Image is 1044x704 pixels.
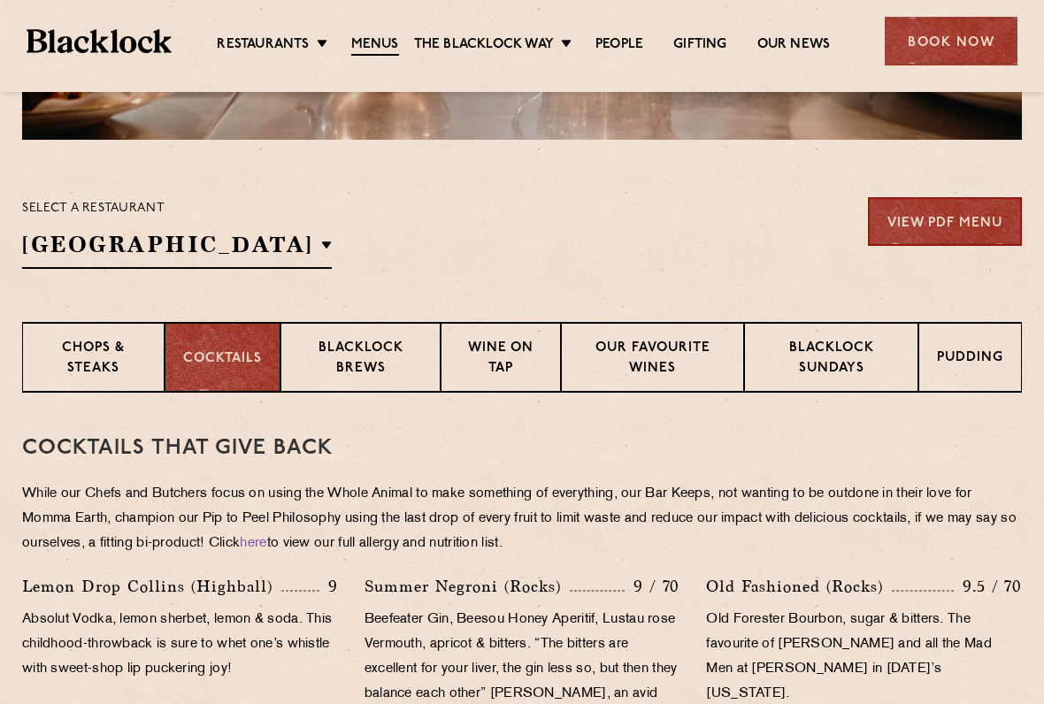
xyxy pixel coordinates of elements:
a: here [240,537,266,550]
a: Menus [351,36,399,56]
a: Our News [757,36,831,54]
p: While our Chefs and Butchers focus on using the Whole Animal to make something of everything, our... [22,482,1022,556]
p: 9 / 70 [625,575,679,598]
a: View PDF Menu [868,197,1022,246]
img: BL_Textured_Logo-footer-cropped.svg [27,29,172,54]
p: Chops & Steaks [41,339,146,380]
a: People [595,36,643,54]
a: Restaurants [217,36,309,54]
p: Wine on Tap [459,339,542,380]
p: Our favourite wines [580,339,725,380]
a: The Blacklock Way [414,36,554,54]
p: Summer Negroni (Rocks) [365,574,570,599]
p: 9 [319,575,338,598]
p: Lemon Drop Collins (Highball) [22,574,281,599]
a: Gifting [673,36,726,54]
div: Book Now [885,17,1017,65]
p: Old Fashioned (Rocks) [706,574,892,599]
h2: [GEOGRAPHIC_DATA] [22,229,332,269]
p: Blacklock Brews [299,339,422,380]
p: 9.5 / 70 [954,575,1022,598]
p: Absolut Vodka, lemon sherbet, lemon & soda. This childhood-throwback is sure to whet one’s whistl... [22,608,338,682]
p: Blacklock Sundays [763,339,900,380]
p: Pudding [937,348,1003,371]
h3: Cocktails That Give Back [22,437,1022,460]
p: Cocktails [183,349,262,370]
p: Select a restaurant [22,197,332,220]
